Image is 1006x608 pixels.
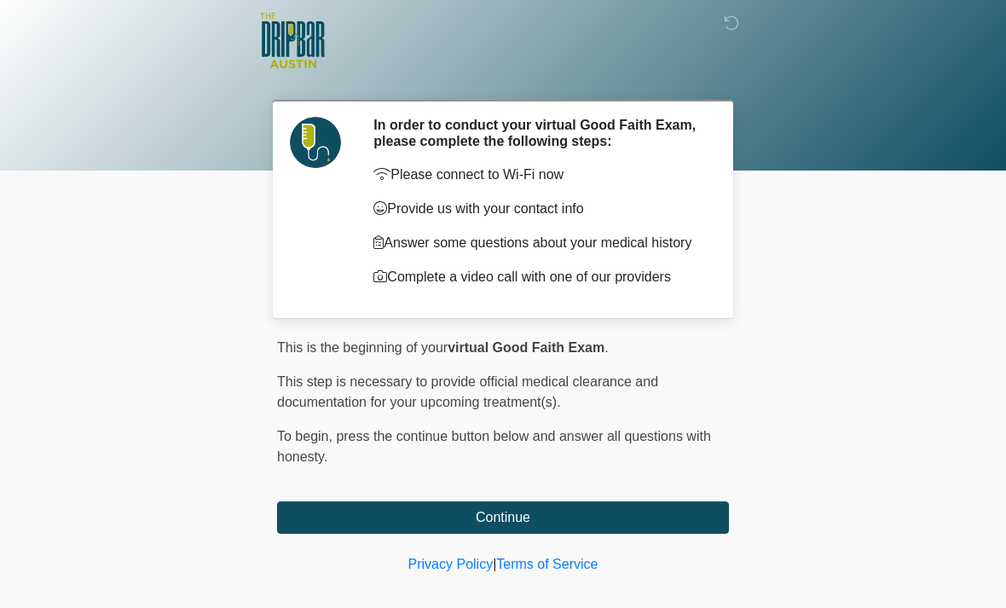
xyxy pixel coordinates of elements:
span: This step is necessary to provide official medical clearance and documentation for your upcoming ... [277,374,658,409]
span: . [604,340,608,355]
p: Complete a video call with one of our providers [373,267,703,287]
p: Provide us with your contact info [373,199,703,219]
img: Agent Avatar [290,117,341,168]
span: To begin, [277,429,336,443]
strong: virtual Good Faith Exam [448,340,604,355]
a: Privacy Policy [408,557,494,571]
img: The DRIPBaR - Austin The Domain Logo [260,13,325,68]
p: Answer some questions about your medical history [373,233,703,253]
a: | [493,557,496,571]
h2: In order to conduct your virtual Good Faith Exam, please complete the following steps: [373,117,703,149]
span: press the continue button below and answer all questions with honesty. [277,429,711,464]
a: Terms of Service [496,557,598,571]
button: Continue [277,501,729,534]
p: Please connect to Wi-Fi now [373,165,703,185]
span: This is the beginning of your [277,340,448,355]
